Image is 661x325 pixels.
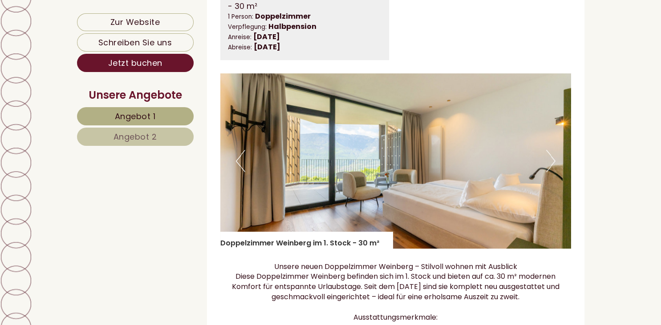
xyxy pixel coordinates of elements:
[77,54,194,72] a: Jetzt buchen
[77,33,194,52] a: Schreiben Sie uns
[253,32,280,42] b: [DATE]
[77,88,194,103] div: Unsere Angebote
[153,7,198,21] div: Samstag
[236,150,245,172] button: Previous
[254,42,280,52] b: [DATE]
[13,45,154,51] small: 13:20
[292,232,351,250] button: Senden
[114,131,157,142] span: Angebot 2
[228,23,267,31] small: Verpflegung:
[77,13,194,31] a: Zur Website
[220,73,571,249] img: image
[228,33,251,41] small: Anreise:
[13,28,154,35] div: Hotel Tenz
[228,12,253,21] small: 1 Person:
[220,232,393,249] div: Doppelzimmer Weinberg im 1. Stock - 30 m²
[228,43,252,52] small: Abreise:
[268,21,316,32] b: Halbpension
[7,26,159,53] div: Guten Tag, wie können wir Ihnen helfen?
[255,11,311,21] b: Doppelzimmer
[546,150,556,172] button: Next
[115,111,156,122] span: Angebot 1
